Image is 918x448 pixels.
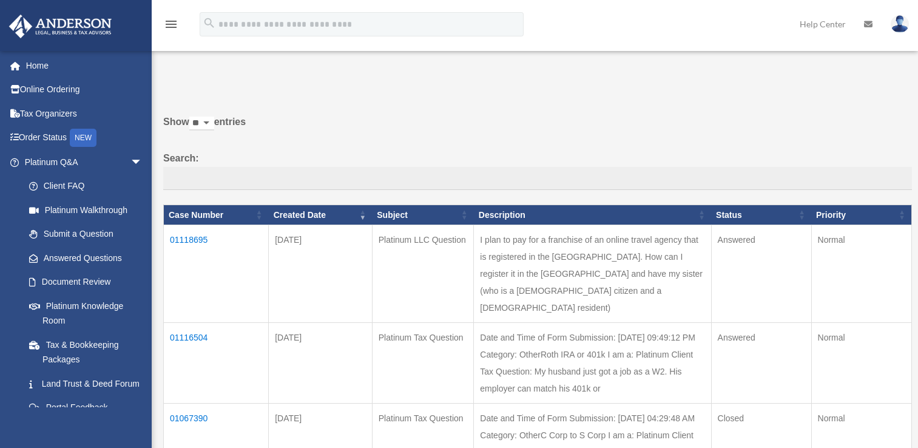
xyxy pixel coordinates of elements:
[8,53,161,78] a: Home
[474,205,711,225] th: Description: activate to sort column ascending
[164,205,269,225] th: Case Number: activate to sort column ascending
[203,16,216,30] i: search
[17,294,155,333] a: Platinum Knowledge Room
[163,114,912,143] label: Show entries
[711,205,811,225] th: Status: activate to sort column ascending
[163,150,912,190] label: Search:
[5,15,115,38] img: Anderson Advisors Platinum Portal
[164,225,269,323] td: 01118695
[17,396,155,420] a: Portal Feedback
[811,225,911,323] td: Normal
[17,270,155,294] a: Document Review
[189,117,214,131] select: Showentries
[163,167,912,190] input: Search:
[17,372,155,396] a: Land Trust & Deed Forum
[17,333,155,372] a: Tax & Bookkeeping Packages
[474,225,711,323] td: I plan to pay for a franchise of an online travel agency that is registered in the [GEOGRAPHIC_DA...
[8,101,161,126] a: Tax Organizers
[269,205,373,225] th: Created Date: activate to sort column ascending
[164,323,269,404] td: 01116504
[269,323,373,404] td: [DATE]
[130,150,155,175] span: arrow_drop_down
[8,78,161,102] a: Online Ordering
[372,205,474,225] th: Subject: activate to sort column ascending
[269,225,373,323] td: [DATE]
[711,323,811,404] td: Answered
[372,323,474,404] td: Platinum Tax Question
[811,323,911,404] td: Normal
[17,246,149,270] a: Answered Questions
[164,21,178,32] a: menu
[17,198,155,222] a: Platinum Walkthrough
[17,222,155,246] a: Submit a Question
[474,323,711,404] td: Date and Time of Form Submission: [DATE] 09:49:12 PM Category: OtherRoth IRA or 401k I am a: Plat...
[711,225,811,323] td: Answered
[8,126,161,151] a: Order StatusNEW
[17,174,155,199] a: Client FAQ
[372,225,474,323] td: Platinum LLC Question
[164,17,178,32] i: menu
[70,129,96,147] div: NEW
[8,150,155,174] a: Platinum Q&Aarrow_drop_down
[891,15,909,33] img: User Pic
[811,205,911,225] th: Priority: activate to sort column ascending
